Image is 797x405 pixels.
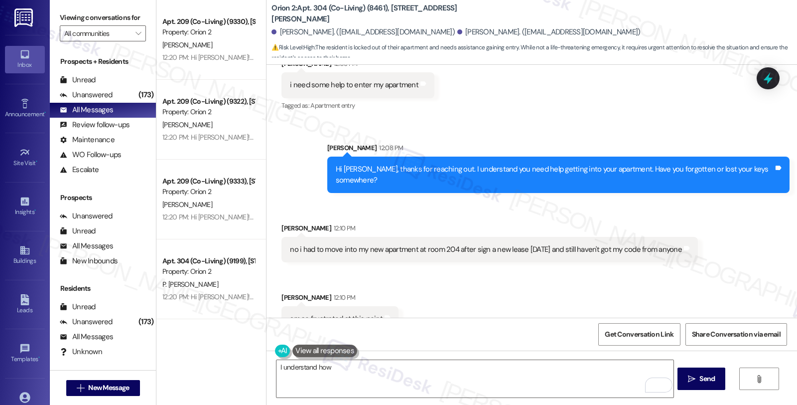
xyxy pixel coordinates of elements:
span: Get Conversation Link [605,329,673,340]
div: [PERSON_NAME]. ([EMAIL_ADDRESS][DOMAIN_NAME]) [271,27,455,37]
div: Unread [60,302,96,312]
div: Unanswered [60,90,113,100]
div: All Messages [60,332,113,342]
div: New Inbounds [60,256,118,266]
span: • [36,158,37,165]
div: Unread [60,226,96,236]
div: Escalate [60,165,99,175]
i:  [688,375,695,383]
div: Prospects [50,193,156,203]
a: Insights • [5,193,45,220]
div: Property: Orion 2 [162,107,255,117]
a: Buildings [5,242,45,269]
div: [PERSON_NAME]. ([EMAIL_ADDRESS][DOMAIN_NAME]) [457,27,641,37]
div: Prospects + Residents [50,56,156,67]
div: Property: Orion 2 [162,266,255,277]
span: • [44,109,46,116]
div: i need some help to enter my apartment [290,80,418,90]
div: (173) [136,314,156,330]
i:  [77,384,84,392]
label: Viewing conversations for [60,10,146,25]
span: New Message [88,383,129,393]
div: Unread [60,75,96,85]
span: • [34,207,36,214]
a: Leads [5,291,45,318]
button: Send [677,368,726,390]
div: 12:10 PM [331,292,356,303]
div: 12:08 PM [377,143,403,153]
div: Property: Orion 2 [162,27,255,37]
span: P. [PERSON_NAME] [162,280,218,289]
div: Apt. 209 (Co-Living) (9333), [STREET_ADDRESS][PERSON_NAME] [162,176,255,187]
div: 12:10 PM [331,223,356,233]
button: New Message [66,380,140,396]
strong: ⚠️ Risk Level: High [271,43,314,51]
div: am so frustrated at this point [290,314,383,324]
a: Templates • [5,340,45,367]
div: Unanswered [60,317,113,327]
div: [PERSON_NAME] [281,292,398,306]
div: Apt. 304 (Co-Living) (9199), [STREET_ADDRESS][PERSON_NAME] [162,256,255,266]
span: Send [699,374,715,384]
a: Site Visit • [5,144,45,171]
div: Property: Orion 2 [162,187,255,197]
div: [PERSON_NAME] [281,223,698,237]
span: Apartment entry [310,101,355,110]
div: Residents [50,283,156,294]
span: [PERSON_NAME] [162,40,212,49]
img: ResiDesk Logo [14,8,35,27]
div: Review follow-ups [60,120,130,130]
div: Hi [PERSON_NAME], thanks for reaching out. I understand you need help getting into your apartment... [336,164,774,186]
span: • [38,354,40,361]
div: All Messages [60,241,113,251]
i:  [135,29,141,37]
button: Get Conversation Link [598,323,680,346]
div: Unanswered [60,211,113,221]
span: Share Conversation via email [692,329,781,340]
div: no i had to move into my new apartment at room 204 after sign a new lease [DATE] and still haven'... [290,244,682,255]
div: WO Follow-ups [60,150,121,160]
a: Inbox [5,46,45,73]
i:  [755,375,763,383]
div: [PERSON_NAME] [281,58,434,72]
div: Unknown [60,347,102,357]
div: Apt. 209 (Co-Living) (9330), [STREET_ADDRESS][PERSON_NAME] [162,16,255,27]
div: Tagged as: [281,98,434,113]
div: (173) [136,87,156,103]
input: All communities [64,25,130,41]
div: Apt. 209 (Co-Living) (9322), [STREET_ADDRESS][PERSON_NAME] [162,96,255,107]
div: [PERSON_NAME] [327,143,790,157]
button: Share Conversation via email [685,323,787,346]
span: [PERSON_NAME] [162,120,212,129]
div: All Messages [60,105,113,115]
textarea: To enrich screen reader interactions, please activate Accessibility in Grammarly extension settings [276,360,673,398]
div: Maintenance [60,135,115,145]
span: [PERSON_NAME] [162,200,212,209]
b: Orion 2: Apt. 304 (Co-Living) (8461), [STREET_ADDRESS][PERSON_NAME] [271,3,471,24]
span: : The resident is locked out of their apartment and needs assistance gaining entry. While not a l... [271,42,797,64]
